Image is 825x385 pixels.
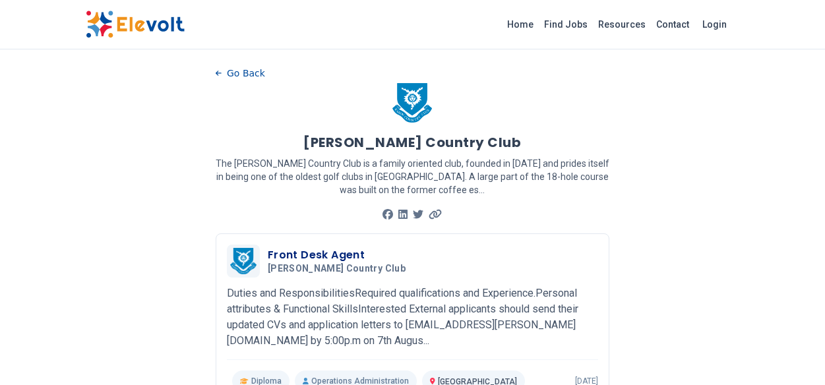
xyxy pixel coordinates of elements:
img: Elevolt [86,11,185,38]
a: Home [502,14,539,35]
p: Duties and ResponsibilitiesRequired qualifications and Experience.Personal attributes & Functiona... [227,285,598,349]
img: Karen Country Club [230,248,257,274]
a: Resources [593,14,651,35]
h3: Front Desk Agent [268,247,411,263]
a: Contact [651,14,694,35]
a: Find Jobs [539,14,593,35]
img: Karen Country Club [392,83,432,123]
p: The [PERSON_NAME] Country Club is a family oriented club, founded in [DATE] and prides itself in ... [216,157,609,196]
span: [PERSON_NAME] Country Club [268,263,406,275]
button: Go Back [216,63,265,83]
h1: [PERSON_NAME] Country Club [303,133,521,152]
a: Login [694,11,735,38]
